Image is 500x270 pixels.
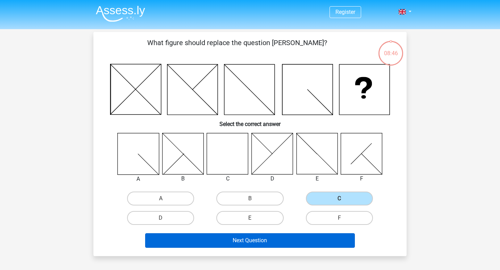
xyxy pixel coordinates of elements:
label: D [127,211,194,225]
label: F [306,211,373,225]
p: What figure should replace the question [PERSON_NAME]? [105,37,369,58]
label: C [306,192,373,205]
label: E [216,211,283,225]
button: Next Question [145,233,355,248]
div: 08:46 [378,40,404,58]
a: Register [335,9,355,15]
div: B [157,175,209,183]
div: E [291,175,343,183]
label: A [127,192,194,205]
h6: Select the correct answer [105,115,395,127]
div: F [335,175,388,183]
div: C [201,175,254,183]
div: A [112,175,165,183]
label: B [216,192,283,205]
img: Assessly [96,6,145,22]
div: D [246,175,299,183]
